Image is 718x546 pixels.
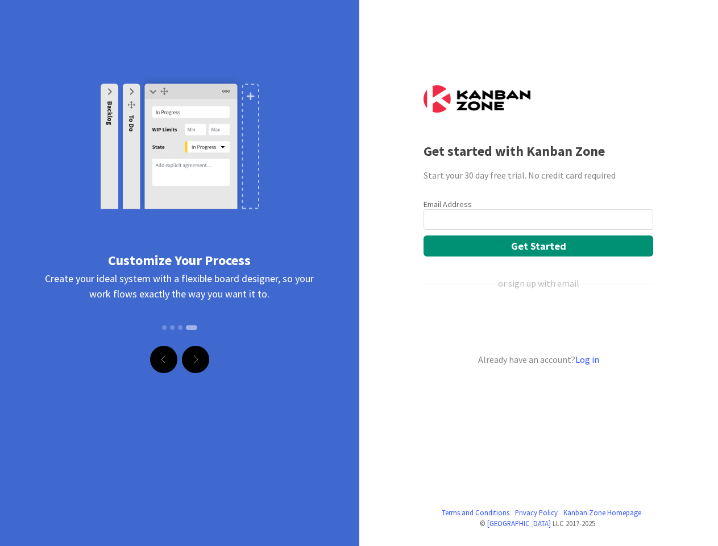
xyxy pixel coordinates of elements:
[40,271,319,345] div: Create your ideal system with a flexible board designer, so your work flows exactly the way you w...
[424,199,472,209] label: Email Address
[498,276,579,290] div: or sign up with email
[424,168,653,182] div: Start your 30 day free trial. No credit card required
[424,142,605,160] b: Get started with Kanban Zone
[418,309,657,334] iframe: Sign in with Google Button
[40,250,319,271] div: Customize Your Process
[178,320,182,336] button: Slide 3
[170,320,175,336] button: Slide 2
[424,235,653,257] button: Get Started
[424,85,530,113] img: Kanban Zone
[424,353,653,366] div: Already have an account?
[575,354,599,365] a: Log in
[515,507,558,518] a: Privacy Policy
[162,320,167,336] button: Slide 1
[424,518,653,529] div: © LLC 2017- 2025 .
[487,519,551,528] a: [GEOGRAPHIC_DATA]
[186,325,197,330] button: Slide 4
[563,507,641,518] a: Kanban Zone Homepage
[442,507,509,518] a: Terms and Conditions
